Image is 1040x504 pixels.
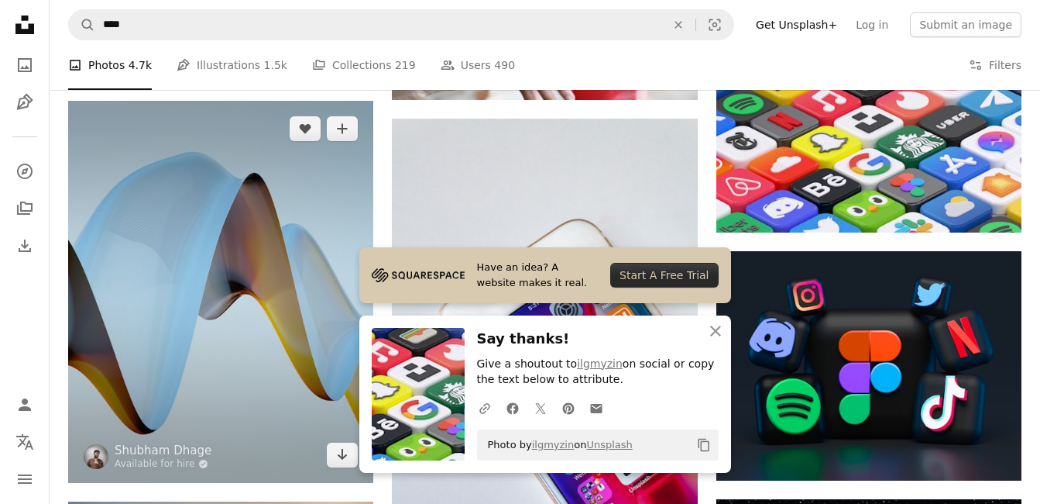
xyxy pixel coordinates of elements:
span: 219 [395,57,416,74]
a: Get Unsplash+ [747,12,846,37]
img: a pile of colorful dice [716,60,1021,233]
a: blue red and green letters illustration [716,358,1021,372]
a: Download [327,443,358,468]
a: Have an idea? A website makes it real.Start A Free Trial [359,247,731,303]
span: Photo by on [480,433,633,457]
a: Users 490 [441,40,515,90]
a: Download History [9,230,40,261]
a: a pile of colorful dice [716,140,1021,154]
a: Shubham Dhage [115,443,211,458]
a: A white and brown object is flying in the air [68,285,373,299]
span: Have an idea? A website makes it real. [477,260,599,291]
h3: Say thanks! [477,328,719,350]
form: Find visuals sitewide [68,9,734,40]
button: Search Unsplash [69,10,95,40]
a: Unsplash [586,439,632,450]
a: ilgmyzin [532,439,575,450]
button: Menu [9,464,40,495]
a: Explore [9,156,40,187]
span: 1.5k [264,57,287,74]
button: Like [290,116,321,141]
img: Go to Shubham Dhage's profile [84,444,108,469]
a: Illustrations 1.5k [177,40,287,90]
a: Log in [846,12,898,37]
button: Add to Collection [327,116,358,141]
a: Illustrations [9,87,40,118]
a: Photos [9,50,40,81]
button: Filters [969,40,1021,90]
button: Clear [661,10,695,40]
a: ilgmyzin [577,357,623,370]
div: Start A Free Trial [610,263,718,288]
img: file-1705255347840-230a6ab5bca9image [372,264,465,287]
button: Submit an image [910,12,1021,37]
button: Visual search [696,10,733,40]
a: Share on Twitter [527,392,554,423]
button: Copy to clipboard [691,432,717,458]
p: Give a shoutout to on social or copy the text below to attribute. [477,357,719,388]
span: 490 [494,57,515,74]
img: blue red and green letters illustration [716,251,1021,481]
a: Available for hire [115,458,211,471]
a: Log in / Sign up [9,389,40,420]
a: Home — Unsplash [9,9,40,43]
a: Collections 219 [312,40,416,90]
a: Share over email [582,392,610,423]
button: Language [9,426,40,457]
a: Collections [9,193,40,224]
img: A white and brown object is flying in the air [68,101,373,483]
a: Share on Facebook [499,392,527,423]
a: Share on Pinterest [554,392,582,423]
